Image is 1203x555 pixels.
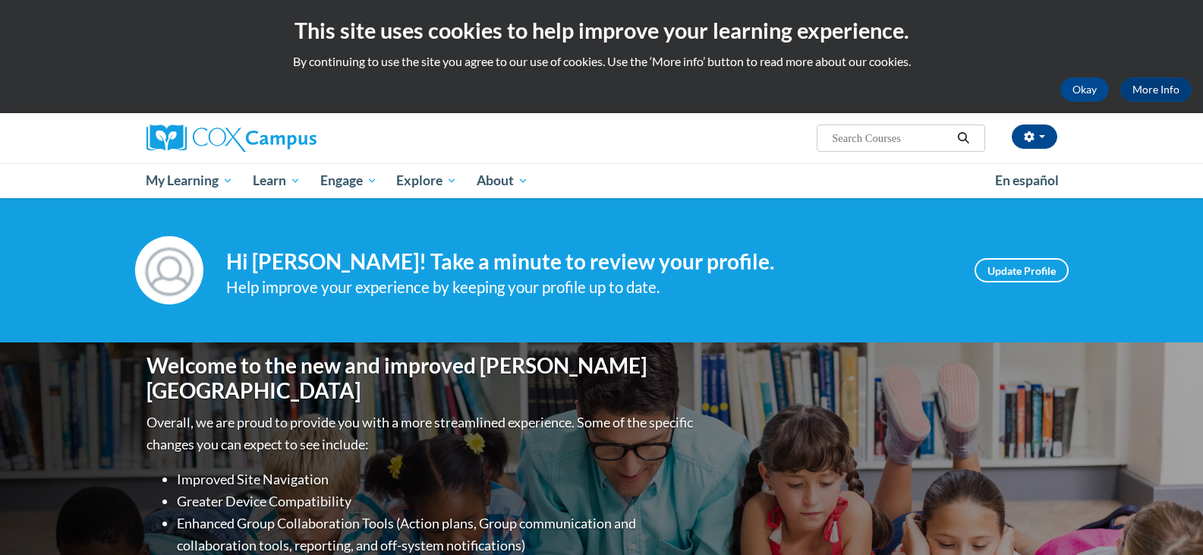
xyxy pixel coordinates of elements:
a: My Learning [137,163,244,198]
iframe: Button to launch messaging window [1142,494,1191,543]
a: En español [985,165,1069,197]
span: En español [995,172,1059,188]
p: By continuing to use the site you agree to our use of cookies. Use the ‘More info’ button to read... [11,53,1192,70]
span: My Learning [146,172,233,190]
span: About [477,172,528,190]
a: Engage [310,163,387,198]
h1: Welcome to the new and improved [PERSON_NAME][GEOGRAPHIC_DATA] [146,353,697,404]
img: Cox Campus [146,125,316,152]
button: Search [952,129,975,147]
button: Account Settings [1012,125,1057,149]
a: Update Profile [975,258,1069,282]
li: Greater Device Compatibility [177,490,697,512]
p: Overall, we are proud to provide you with a more streamlined experience. Some of the specific cha... [146,412,697,456]
div: Main menu [124,163,1080,198]
span: Engage [320,172,377,190]
h4: Hi [PERSON_NAME]! Take a minute to review your profile. [226,249,952,275]
div: Help improve your experience by keeping your profile up to date. [226,275,952,300]
h2: This site uses cookies to help improve your learning experience. [11,15,1192,46]
a: Cox Campus [146,125,435,152]
a: About [467,163,538,198]
a: More Info [1120,77,1192,102]
input: Search Courses [830,129,952,147]
a: Learn [243,163,310,198]
span: Learn [253,172,301,190]
button: Okay [1060,77,1109,102]
a: Explore [386,163,467,198]
li: Improved Site Navigation [177,468,697,490]
span: Explore [396,172,457,190]
img: Profile Image [135,236,203,304]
